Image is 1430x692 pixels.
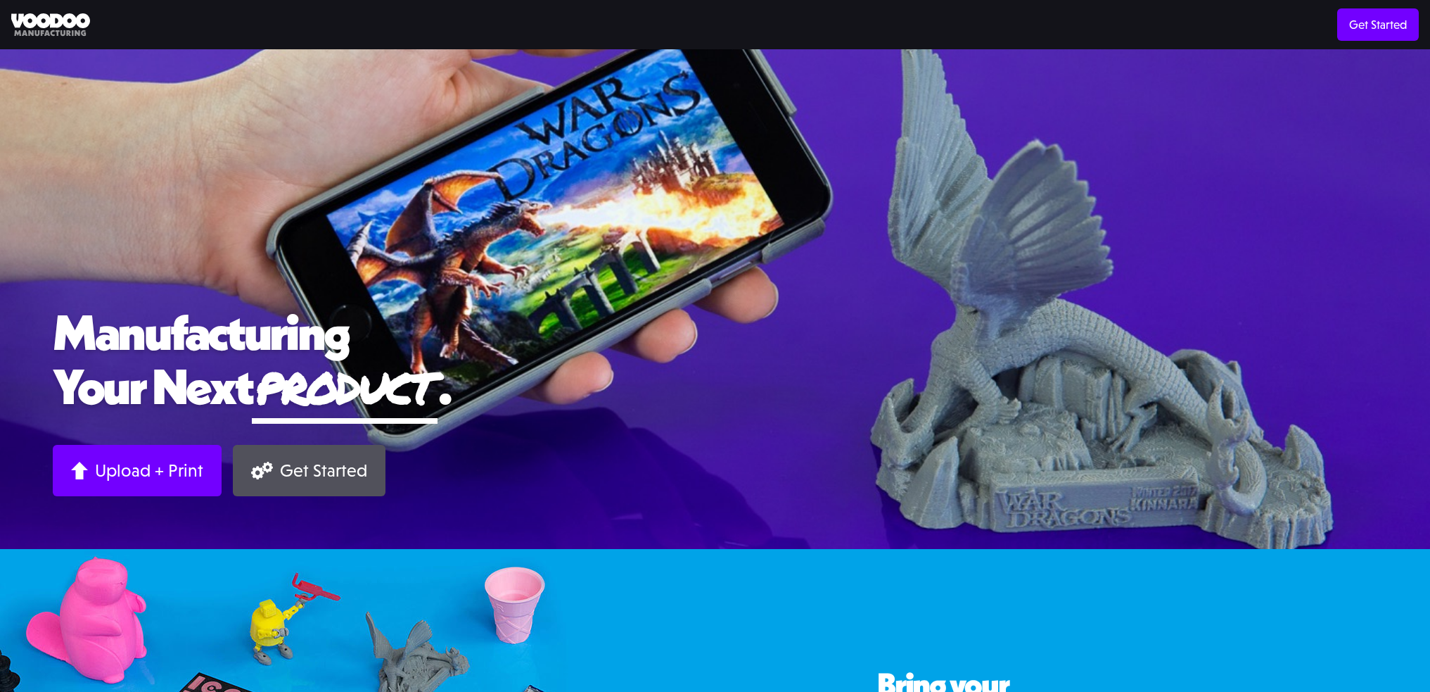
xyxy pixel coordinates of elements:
h1: Manufacturing Your Next . [53,305,1377,424]
div: Upload + Print [95,460,203,482]
a: Get Started [233,445,385,496]
img: Arrow up [71,462,88,479]
img: Voodoo Manufacturing logo [11,13,90,37]
span: product [252,356,438,417]
div: Get Started [280,460,367,482]
a: Upload + Print [53,445,222,496]
img: Gears [251,462,273,479]
a: Get Started [1337,8,1419,41]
